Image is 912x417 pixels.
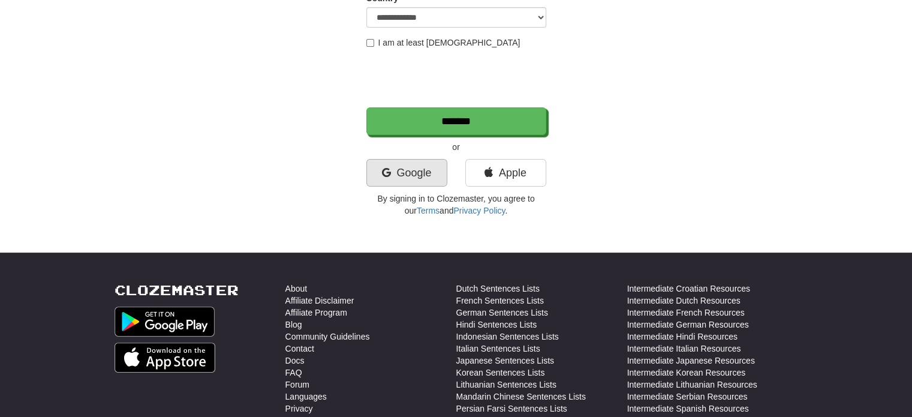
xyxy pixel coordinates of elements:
a: Contact [285,343,314,355]
label: I am at least [DEMOGRAPHIC_DATA] [366,37,520,49]
p: By signing in to Clozemaster, you agree to our and . [366,193,546,217]
a: About [285,283,308,295]
a: Dutch Sentences Lists [456,283,540,295]
a: Clozemaster [115,283,239,298]
img: Get it on Google Play [115,307,215,337]
a: German Sentences Lists [456,307,548,319]
a: Mandarin Chinese Sentences Lists [456,391,586,403]
a: Intermediate French Resources [627,307,745,319]
iframe: reCAPTCHA [366,55,549,101]
a: Hindi Sentences Lists [456,319,537,331]
a: Blog [285,319,302,331]
a: Forum [285,379,309,391]
a: Intermediate Lithuanian Resources [627,379,757,391]
a: Intermediate German Resources [627,319,749,331]
a: Lithuanian Sentences Lists [456,379,556,391]
a: Intermediate Serbian Resources [627,391,748,403]
a: Languages [285,391,327,403]
a: Italian Sentences Lists [456,343,540,355]
input: I am at least [DEMOGRAPHIC_DATA] [366,39,374,47]
a: Intermediate Hindi Resources [627,331,738,343]
a: Terms [417,206,440,215]
a: Docs [285,355,305,367]
a: Korean Sentences Lists [456,367,545,379]
a: Intermediate Spanish Resources [627,403,749,415]
a: Privacy [285,403,313,415]
a: Intermediate Dutch Resources [627,295,741,307]
a: Apple [465,159,546,187]
a: Google [366,159,447,187]
a: Intermediate Croatian Resources [627,283,750,295]
a: Japanese Sentences Lists [456,355,554,367]
a: Affiliate Program [285,307,347,319]
a: Affiliate Disclaimer [285,295,354,307]
img: Get it on App Store [115,343,216,373]
a: Privacy Policy [453,206,505,215]
a: Community Guidelines [285,331,370,343]
a: Intermediate Korean Resources [627,367,746,379]
a: Intermediate Japanese Resources [627,355,755,367]
p: or [366,141,546,153]
a: Intermediate Italian Resources [627,343,741,355]
a: French Sentences Lists [456,295,544,307]
a: Indonesian Sentences Lists [456,331,559,343]
a: Persian Farsi Sentences Lists [456,403,567,415]
a: FAQ [285,367,302,379]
